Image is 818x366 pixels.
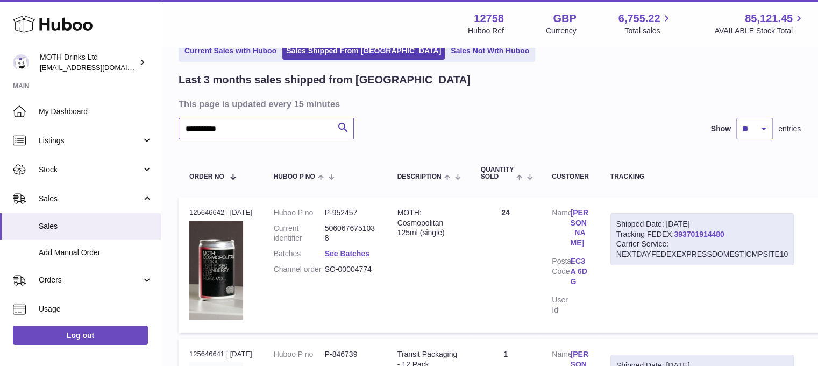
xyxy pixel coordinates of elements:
span: Orders [39,275,141,285]
div: Tracking FEDEX: [610,213,794,266]
div: 125646642 | [DATE] [189,208,252,217]
span: Huboo P no [274,173,315,180]
span: Sales [39,221,153,231]
span: AVAILABLE Stock Total [714,26,805,36]
dd: P-952457 [325,208,376,218]
span: entries [778,124,801,134]
dt: Channel order [274,264,325,274]
span: Order No [189,173,224,180]
div: Carrier Service: NEXTDAYFEDEXEXPRESSDOMESTICMPSITE10 [616,239,788,259]
div: Currency [546,26,577,36]
dt: Current identifier [274,223,325,244]
a: 85,121.45 AVAILABLE Stock Total [714,11,805,36]
div: 125646641 | [DATE] [189,349,252,359]
span: Description [397,173,442,180]
dt: Name [552,208,570,251]
span: Listings [39,136,141,146]
span: Sales [39,194,141,204]
span: Quantity Sold [481,166,514,180]
span: Total sales [624,26,672,36]
a: Current Sales with Huboo [181,42,280,60]
strong: 12758 [474,11,504,26]
a: EC3A 6DG [570,256,588,287]
div: Shipped Date: [DATE] [616,219,788,229]
span: Add Manual Order [39,248,153,258]
div: MOTH: Cosmopolitan 125ml (single) [397,208,459,238]
dd: P-846739 [325,349,376,360]
a: See Batches [325,249,369,258]
span: Stock [39,165,141,175]
span: My Dashboard [39,107,153,117]
dt: Batches [274,249,325,259]
dd: SO-00004774 [325,264,376,274]
a: [PERSON_NAME] [570,208,588,249]
td: 24 [470,197,541,333]
a: 6,755.22 Total sales [618,11,673,36]
a: 393701914480 [674,230,724,238]
div: Huboo Ref [468,26,504,36]
h2: Last 3 months sales shipped from [GEOGRAPHIC_DATA] [179,73,471,87]
a: Sales Not With Huboo [447,42,533,60]
dt: Huboo P no [274,208,325,218]
label: Show [711,124,731,134]
img: orders@mothdrinks.com [13,54,29,71]
a: Sales Shipped From [GEOGRAPHIC_DATA] [282,42,445,60]
h3: This page is updated every 15 minutes [179,98,798,110]
dd: 5060676751038 [325,223,376,244]
dt: Postal Code [552,256,570,290]
span: [EMAIL_ADDRESS][DOMAIN_NAME] [40,63,158,72]
div: Customer [552,173,588,180]
div: MOTH Drinks Ltd [40,52,137,73]
span: Usage [39,304,153,314]
dt: User Id [552,295,570,315]
div: Tracking [610,173,794,180]
a: Log out [13,326,148,345]
span: 85,121.45 [745,11,793,26]
span: 6,755.22 [618,11,660,26]
dt: Huboo P no [274,349,325,360]
strong: GBP [553,11,576,26]
img: 127581729091081.png [189,221,243,320]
